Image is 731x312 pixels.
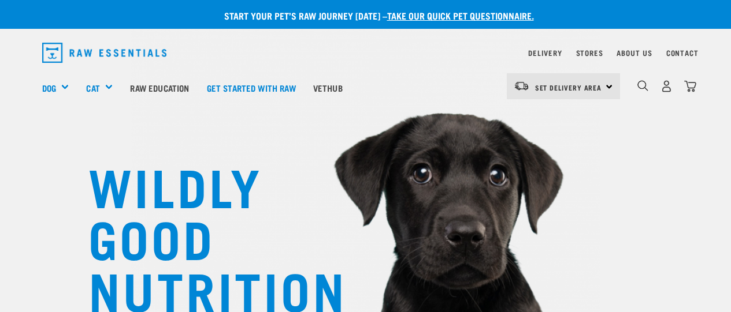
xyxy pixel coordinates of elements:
a: Contact [666,51,699,55]
a: Stores [576,51,603,55]
a: About Us [617,51,652,55]
a: Get started with Raw [198,65,305,111]
a: Vethub [305,65,351,111]
span: Set Delivery Area [535,85,602,89]
a: Cat [86,81,99,95]
img: Raw Essentials Logo [42,43,167,63]
img: home-icon@2x.png [684,80,696,92]
img: home-icon-1@2x.png [637,80,648,91]
img: van-moving.png [514,81,529,91]
a: Dog [42,81,56,95]
img: user.png [661,80,673,92]
a: take our quick pet questionnaire. [387,13,534,18]
nav: dropdown navigation [33,38,699,67]
a: Raw Education [121,65,198,111]
a: Delivery [528,51,562,55]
